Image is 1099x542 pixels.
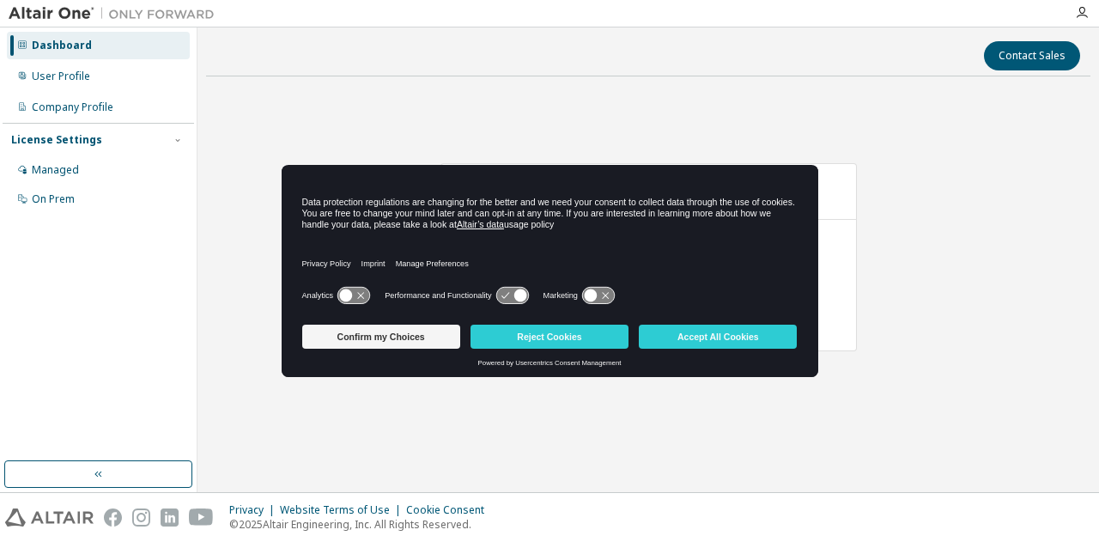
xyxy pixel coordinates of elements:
div: Dashboard [32,39,92,52]
p: © 2025 Altair Engineering, Inc. All Rights Reserved. [229,517,495,532]
img: linkedin.svg [161,509,179,527]
div: On Prem [32,192,75,206]
div: Managed [32,163,79,177]
img: instagram.svg [132,509,150,527]
img: altair_logo.svg [5,509,94,527]
div: License Settings [11,133,102,147]
button: Contact Sales [984,41,1080,70]
img: facebook.svg [104,509,122,527]
div: User Profile [32,70,90,83]
div: Privacy [229,503,280,517]
div: Company Profile [32,100,113,114]
div: Cookie Consent [406,503,495,517]
img: Altair One [9,5,223,22]
img: youtube.svg [189,509,214,527]
div: Website Terms of Use [280,503,406,517]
